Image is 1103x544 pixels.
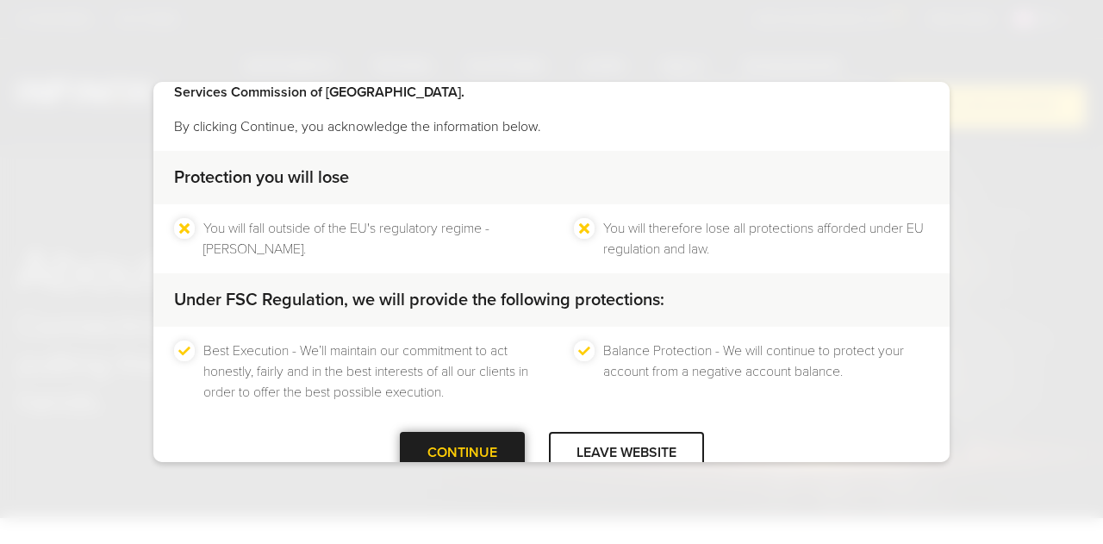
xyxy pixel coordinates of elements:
[549,432,704,474] div: LEAVE WEBSITE
[603,218,929,259] li: You will therefore lose all protections afforded under EU regulation and law.
[203,341,529,403] li: Best Execution - We’ll maintain our commitment to act honestly, fairly and in the best interests ...
[174,290,664,310] strong: Under FSC Regulation, we will provide the following protections:
[603,341,929,403] li: Balance Protection - We will continue to protect your account from a negative account balance.
[174,63,924,101] strong: Please note that you are entering the site for INFINOX Limited in [GEOGRAPHIC_DATA], who is regul...
[400,432,525,474] div: CONTINUE
[174,167,349,188] strong: Protection you will lose
[203,218,529,259] li: You will fall outside of the EU's regulatory regime - [PERSON_NAME].
[174,116,929,137] p: By clicking Continue, you acknowledge the information below.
